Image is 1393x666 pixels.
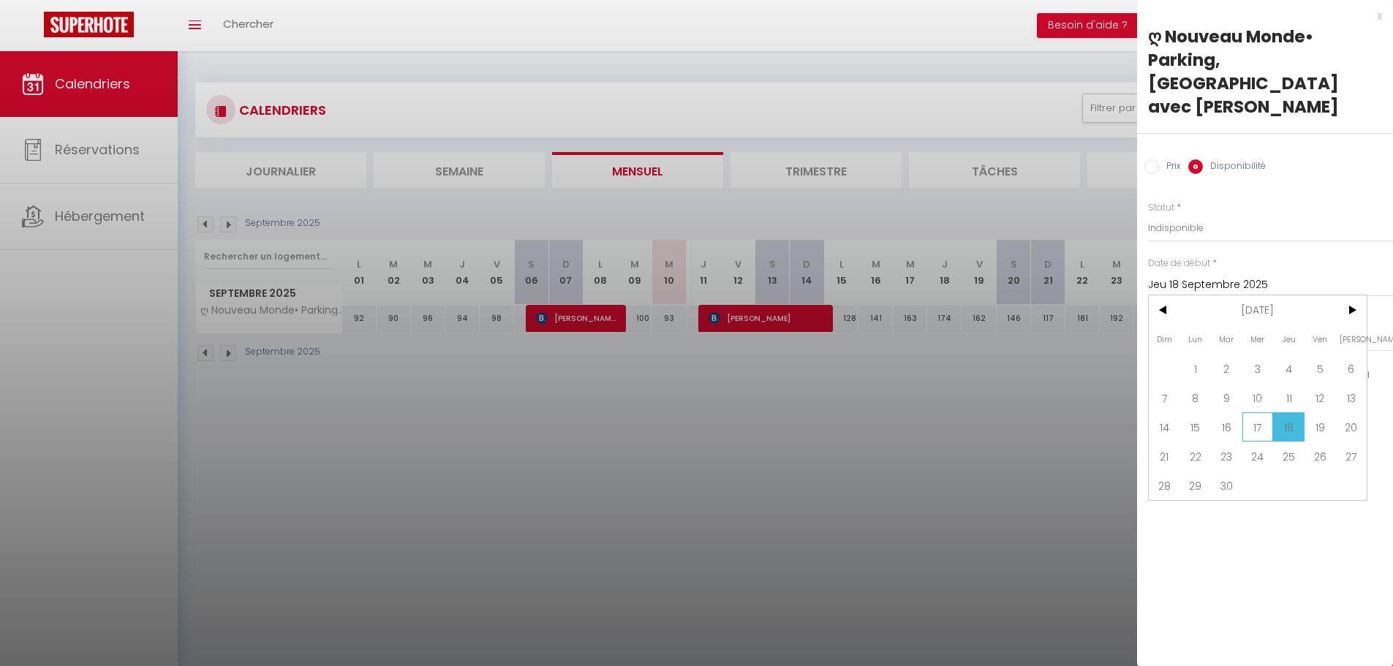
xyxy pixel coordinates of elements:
[12,6,56,50] button: Ouvrir le widget de chat LiveChat
[1305,325,1336,354] span: Ven
[1242,325,1274,354] span: Mer
[1273,412,1305,442] span: 18
[1211,325,1242,354] span: Mar
[1149,383,1180,412] span: 7
[1149,412,1180,442] span: 14
[1159,159,1181,175] label: Prix
[1180,325,1212,354] span: Lun
[1305,442,1336,471] span: 26
[1211,412,1242,442] span: 16
[1273,442,1305,471] span: 25
[1180,295,1336,325] span: [DATE]
[1180,442,1212,471] span: 22
[1180,412,1212,442] span: 15
[1149,325,1180,354] span: Dim
[1273,383,1305,412] span: 11
[1149,295,1180,325] span: <
[1242,442,1274,471] span: 24
[1242,354,1274,383] span: 3
[1305,383,1336,412] span: 12
[1242,383,1274,412] span: 10
[1335,325,1367,354] span: [PERSON_NAME]
[1242,412,1274,442] span: 17
[1335,442,1367,471] span: 27
[1335,295,1367,325] span: >
[1203,159,1266,175] label: Disponibilité
[1335,383,1367,412] span: 13
[1149,471,1180,500] span: 28
[1211,471,1242,500] span: 30
[1211,383,1242,412] span: 9
[1137,7,1382,25] div: x
[1180,354,1212,383] span: 1
[1180,383,1212,412] span: 8
[1335,412,1367,442] span: 20
[1180,471,1212,500] span: 29
[1211,442,1242,471] span: 23
[1305,412,1336,442] span: 19
[1273,325,1305,354] span: Jeu
[1335,354,1367,383] span: 6
[1148,25,1382,118] div: ღ Nouveau Monde• Parking, [GEOGRAPHIC_DATA] avec [PERSON_NAME]
[1148,201,1174,215] label: Statut
[1149,442,1180,471] span: 21
[1148,257,1210,270] label: Date de début
[1305,354,1336,383] span: 5
[1211,354,1242,383] span: 2
[1273,354,1305,383] span: 4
